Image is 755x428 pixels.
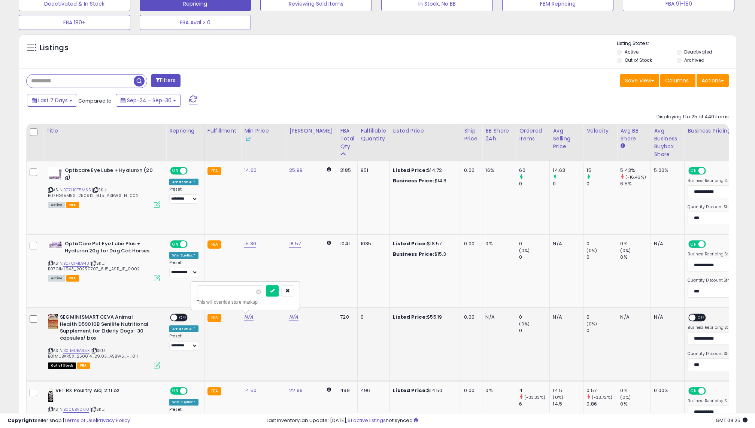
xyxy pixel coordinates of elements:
[393,177,455,184] div: $14.8
[586,321,597,327] small: (0%)
[519,401,549,407] div: 6
[464,314,476,321] div: 0.00
[244,127,283,143] div: Min Price
[553,240,577,247] div: N/A
[553,387,583,394] div: 14.5
[592,394,612,400] small: (-33.72%)
[169,325,198,332] div: Amazon AI *
[625,49,639,55] label: Active
[688,278,742,283] label: Quantity Discount Strategy:
[620,127,648,143] div: Avg BB Share
[586,167,617,174] div: 15
[485,240,510,247] div: 0%
[48,167,160,207] div: ASIN:
[586,127,614,135] div: Velocity
[65,240,156,256] b: OptixCare Pet Eye Lube Plus + Hyaluron 20g for Dog Cat Horses
[620,248,631,254] small: (0%)
[116,94,181,107] button: Sep-24 - Sep-30
[63,347,90,354] a: B01MUBAR5X
[519,127,546,143] div: Ordered Items
[340,387,352,394] div: 499
[78,97,113,104] span: Compared to:
[393,387,455,394] div: $14.50
[289,387,303,394] a: 22.99
[705,168,717,174] span: OFF
[48,314,160,368] div: ASIN:
[19,15,130,30] button: FBA 180+
[688,325,742,330] label: Business Repricing Strategy:
[393,177,434,184] b: Business Price:
[207,167,221,175] small: FBA
[393,167,455,174] div: $14.72
[55,387,146,396] b: VET RX Poultry Aid, 2 fl.oz
[393,167,427,174] b: Listed Price:
[620,387,651,394] div: 0%
[519,387,549,394] div: 4
[187,388,198,394] span: OFF
[654,240,679,247] div: N/A
[393,251,455,258] div: $15.3
[586,180,617,187] div: 0
[289,240,301,248] a: 18.57
[553,167,583,174] div: 14.63
[393,387,427,394] b: Listed Price:
[97,417,130,424] a: Privacy Policy
[38,97,68,104] span: Last 7 Days
[393,313,427,321] b: Listed Price:
[519,180,549,187] div: 0
[361,240,384,247] div: 1035
[697,74,729,87] button: Actions
[169,127,201,135] div: Repricing
[716,417,748,424] span: 2025-10-8 09:25 GMT
[140,15,251,30] button: FBA Aval > 0
[361,387,384,394] div: 496
[48,362,76,369] span: All listings that are currently out of stock and unavailable for purchase on Amazon
[654,387,679,394] div: 0.00%
[169,334,198,350] div: Preset:
[289,167,303,174] a: 25.99
[171,388,180,394] span: ON
[48,240,63,249] img: 41f6tN1y49L._SL40_.jpg
[60,314,151,343] b: SEGMINISMART CEVA Animal Health D59010B Senilife Nutritional Supplement for Elderly Dogs- 30 caps...
[64,417,96,424] a: Terms of Use
[625,57,652,63] label: Out of Stock
[340,127,354,151] div: FBA Total Qty
[519,248,530,254] small: (0%)
[620,143,625,149] small: Avg BB Share.
[7,417,35,424] strong: Copyright
[485,167,510,174] div: 16%
[688,398,742,404] label: Business Repricing Strategy:
[169,260,198,277] div: Preset:
[654,167,679,174] div: 5.00%
[586,248,597,254] small: (0%)
[689,388,699,394] span: ON
[27,94,77,107] button: Last 7 Days
[696,315,708,321] span: OFF
[684,57,704,63] label: Archived
[620,74,659,87] button: Save View
[519,240,549,247] div: 0
[553,127,580,151] div: Avg Selling Price
[48,347,138,359] span: | SKU: B01MUBAR5X_250814_29.03_ASBWS_H_011
[207,240,221,249] small: FBA
[586,401,617,407] div: 0.86
[688,252,742,257] label: Business Repricing Strategy:
[617,40,736,47] p: Listing States:
[524,394,545,400] small: (-33.33%)
[689,241,699,248] span: ON
[553,314,577,321] div: N/A
[127,97,172,104] span: Sep-24 - Sep-30
[464,240,476,247] div: 0.00
[7,417,130,424] div: seller snap | |
[63,187,91,193] a: B07HGT5M5S
[689,168,699,174] span: ON
[171,241,180,248] span: ON
[620,314,645,321] div: N/A
[65,167,156,183] b: Optixcare Eye Lube + Hyaluron (20 g)
[48,240,160,280] div: ASIN:
[77,362,90,369] span: FBA
[625,174,646,180] small: (-16.46%)
[620,254,651,261] div: 0%
[66,275,79,282] span: FBA
[684,49,712,55] label: Deactivated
